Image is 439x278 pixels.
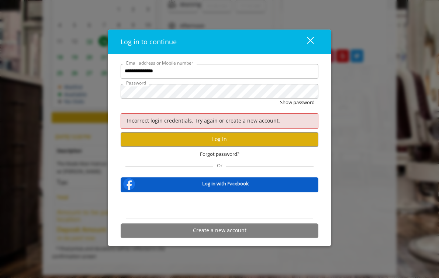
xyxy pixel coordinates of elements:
[121,37,177,46] span: Log in to continue
[122,176,136,191] img: facebook-logo
[293,34,318,49] button: close dialog
[127,117,280,124] span: Incorrect login credentials. Try again or create a new account.
[121,84,318,99] input: Password
[122,79,150,86] label: Password
[200,150,239,158] span: Forgot password?
[122,59,197,66] label: Email address or Mobile number
[280,99,315,106] button: Show password
[121,223,318,238] button: Create a new account
[121,132,318,147] button: Log in
[213,162,226,169] span: Or
[121,64,318,79] input: Email address or Mobile number
[179,197,260,213] iframe: Sign in with Google Button
[202,180,249,188] b: Log in with Facebook
[298,36,313,47] div: close dialog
